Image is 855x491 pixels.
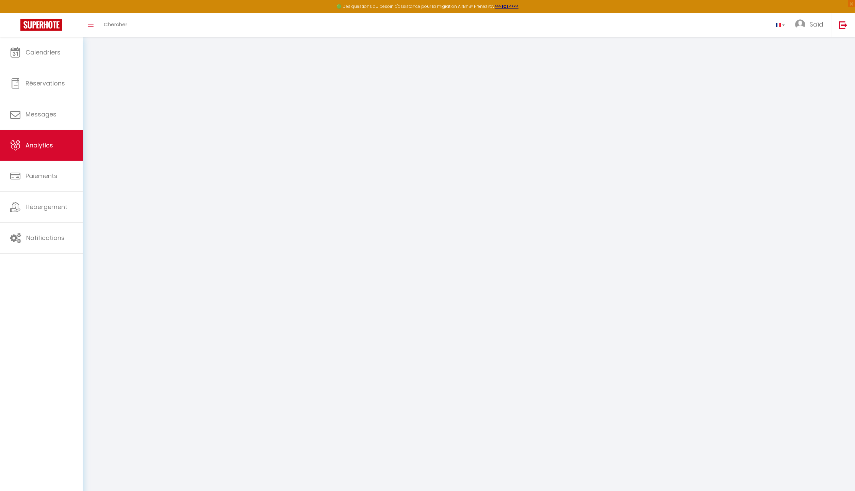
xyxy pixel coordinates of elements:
[26,234,65,242] span: Notifications
[26,203,67,211] span: Hébergement
[839,21,848,29] img: logout
[810,20,823,29] span: Saïd
[26,48,61,57] span: Calendriers
[26,110,56,118] span: Messages
[104,21,127,28] span: Chercher
[26,141,53,149] span: Analytics
[790,13,832,37] a: ... Saïd
[99,13,132,37] a: Chercher
[795,19,805,30] img: ...
[495,3,519,9] a: >>> ICI <<<<
[26,172,57,180] span: Paiements
[26,79,65,88] span: Réservations
[20,19,62,31] img: Super Booking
